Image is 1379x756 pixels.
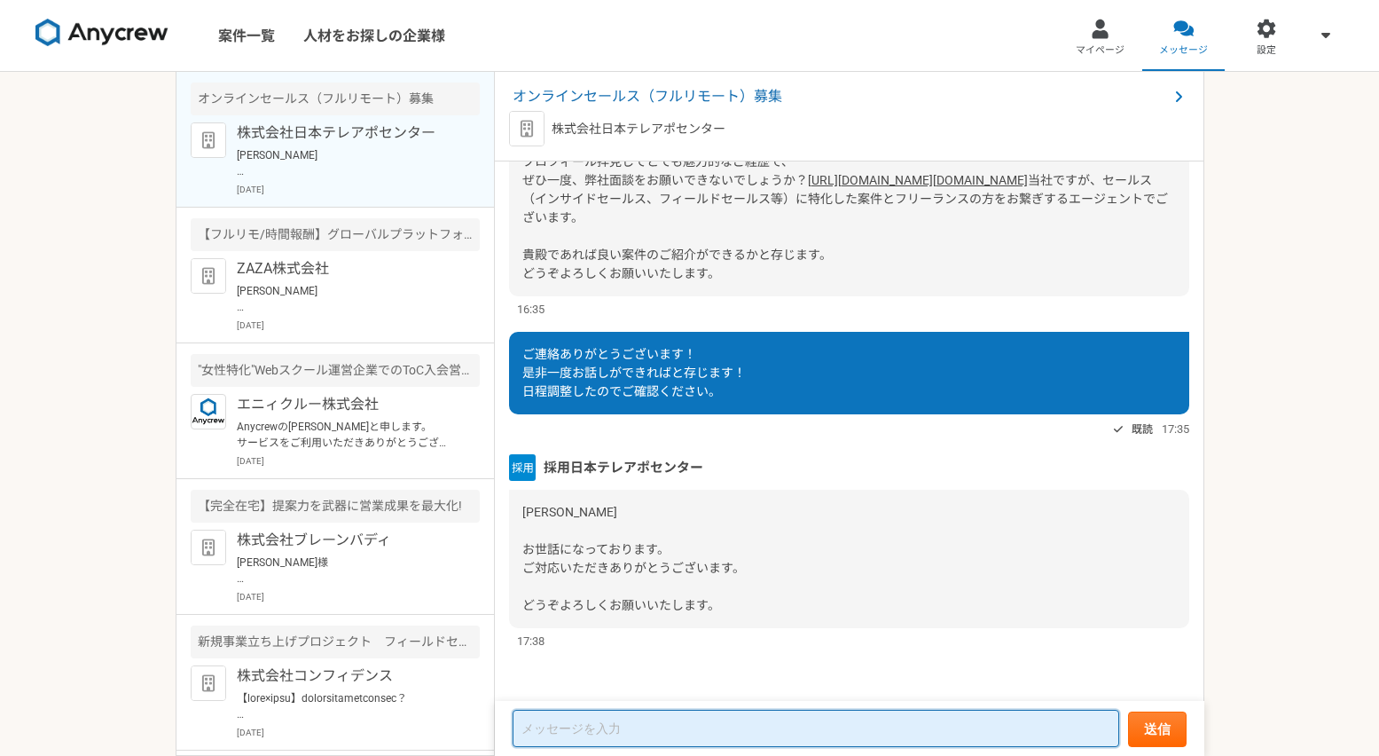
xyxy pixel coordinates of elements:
p: エニィクルー株式会社 [237,394,456,415]
img: default_org_logo-42cde973f59100197ec2c8e796e4974ac8490bb5b08a0eb061ff975e4574aa76.png [191,665,226,701]
span: 当社ですが、セールス（インサイドセールス、フィールドセールス等）に特化した案件とフリーランスの方をお繋ぎするエージェントでございます。 貴殿であれば良い案件のご紹介ができるかと存じます。 どうぞ... [522,173,1168,280]
span: オンラインセールス（フルリモート）募集 [513,86,1168,107]
button: 送信 [1128,712,1187,747]
span: メッセージ [1159,43,1208,58]
img: default_org_logo-42cde973f59100197ec2c8e796e4974ac8490bb5b08a0eb061ff975e4574aa76.png [509,111,545,146]
span: お世話になっております。 プロフィール拝見してとても魅力的なご経歴で、 ぜひ一度、弊社面談をお願いできないでしょうか？ [522,117,808,187]
img: default_org_logo-42cde973f59100197ec2c8e796e4974ac8490bb5b08a0eb061ff975e4574aa76.png [191,258,226,294]
img: default_org_logo-42cde973f59100197ec2c8e796e4974ac8490bb5b08a0eb061ff975e4574aa76.png [191,122,226,158]
span: [PERSON_NAME] お世話になっております。 ご対応いただきありがとうございます。 どうぞよろしくお願いいたします。 [522,505,745,612]
p: 株式会社コンフィデンス [237,665,456,687]
img: 8DqYSo04kwAAAAASUVORK5CYII= [35,19,168,47]
p: 株式会社日本テレアポセンター [552,120,725,138]
div: 新規事業立ち上げプロジェクト フィールドセールス [191,626,480,658]
span: 設定 [1257,43,1276,58]
div: 【フルリモ/時間報酬】グローバルプラットフォームのカスタマーサクセス急募！ [191,218,480,251]
p: [PERSON_NAME] お世話になっております。 ご対応いただきありがとうございます。 どうぞよろしくお願いいたします。 [237,147,456,179]
p: 【lore×ipsu】dolorsitametconsec？ adipiscingelitseddoeius。 tempor、incididuntutlaboreetdo、magnaaliqua... [237,690,456,722]
span: マイページ [1076,43,1124,58]
span: 既読 [1132,419,1153,440]
div: "女性特化"Webスクール運営企業でのToC入会営業（フルリモート可） [191,354,480,387]
img: unnamed.png [509,454,536,481]
p: [DATE] [237,590,480,603]
p: ZAZA株式会社 [237,258,456,280]
span: 17:38 [517,633,545,650]
span: 17:35 [1162,421,1189,437]
span: 16:35 [517,301,545,318]
img: default_org_logo-42cde973f59100197ec2c8e796e4974ac8490bb5b08a0eb061ff975e4574aa76.png [191,530,226,565]
div: オンラインセールス（フルリモート）募集 [191,83,480,115]
p: 株式会社ブレーンバディ [237,530,456,551]
p: [DATE] [237,319,480,332]
div: 【完全在宅】提案力を武器に営業成果を最大化! [191,490,480,523]
p: Anycrewの[PERSON_NAME]と申します。 サービスをご利用いただきありがとうございます。 プロフィールを拝見し、これまでのご経験を踏まえて、こちらの案件でご活躍いただけるのではと思... [237,419,456,451]
p: [PERSON_NAME]様 お世話になっております。 株式会社ブレーンバディ採用担当です。 先程お送りしたお名前に訂正があり再度ご連絡いたしました。 誤りがあり、大変申し訳ございません。 この... [237,555,456,587]
p: [PERSON_NAME] お世話になっております。 ZAZA株式会社の[PERSON_NAME]です。 ご稼働いただいているにもかかわらず 度々ご案内してしまい大変失礼いたしました。 引き続き... [237,283,456,315]
p: 株式会社日本テレアポセンター [237,122,456,144]
span: ご連絡ありがとうございます！ 是非一度お話しができればと存じます！ 日程調整したのでご確認ください。 [522,347,746,398]
img: logo_text_blue_01.png [191,394,226,429]
span: 採用日本テレアポセンター [544,458,703,477]
p: [DATE] [237,183,480,196]
p: [DATE] [237,726,480,739]
a: [URL][DOMAIN_NAME][DOMAIN_NAME] [808,173,1028,187]
p: [DATE] [237,454,480,468]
